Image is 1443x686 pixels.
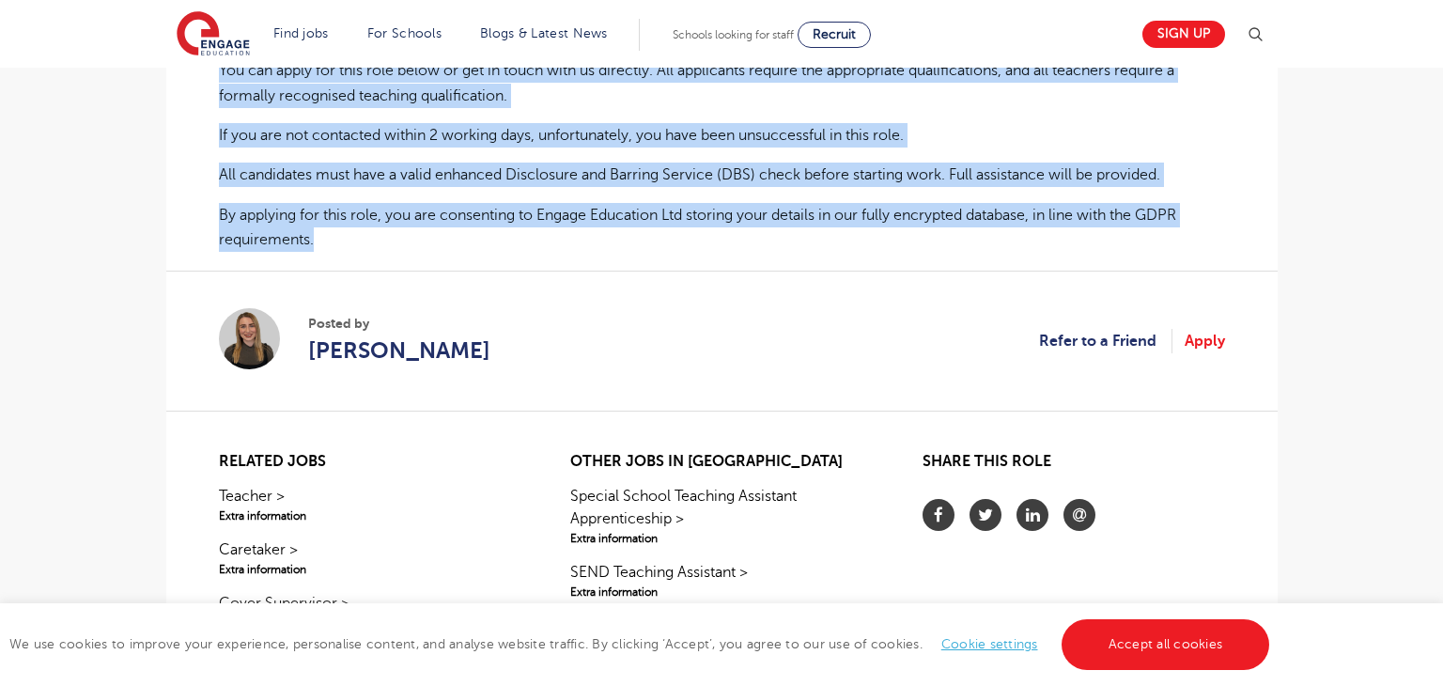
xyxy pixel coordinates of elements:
span: We use cookies to improve your experience, personalise content, and analyse website traffic. By c... [9,637,1274,651]
p: By applying for this role, you are consenting to Engage Education Ltd storing your details in our... [219,203,1225,253]
a: Find jobs [273,26,329,40]
a: Caretaker >Extra information [219,538,520,578]
span: Extra information [570,530,872,547]
span: Extra information [219,507,520,524]
a: SEND Teaching Assistant >Extra information [570,561,872,600]
span: Schools looking for staff [673,28,794,41]
a: Blogs & Latest News [480,26,608,40]
span: Extra information [219,561,520,578]
span: Recruit [813,27,856,41]
a: Special School Teaching Assistant Apprenticeship >Extra information [570,485,872,547]
p: All candidates must have a valid enhanced Disclosure and Barring Service (DBS) check before start... [219,163,1225,187]
a: Cover Supervisor >Extra information [219,592,520,631]
p: If you are not contacted within 2 working days, unfortunately, you have been unsuccessful in this... [219,123,1225,148]
h2: Other jobs in [GEOGRAPHIC_DATA] [570,453,872,471]
h2: Related jobs [219,453,520,471]
a: Apply [1185,329,1225,353]
span: Posted by [308,314,490,334]
span: Extra information [570,584,872,600]
h2: Share this role [923,453,1224,480]
p: You can apply for this role below or get in touch with us directly. All applicants require the ap... [219,58,1225,108]
a: Teacher >Extra information [219,485,520,524]
a: Accept all cookies [1062,619,1270,670]
a: Recruit [798,22,871,48]
a: Refer to a Friend [1039,329,1172,353]
a: [PERSON_NAME] [308,334,490,367]
a: Cookie settings [941,637,1038,651]
a: Sign up [1142,21,1225,48]
img: Engage Education [177,11,250,58]
a: For Schools [367,26,442,40]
